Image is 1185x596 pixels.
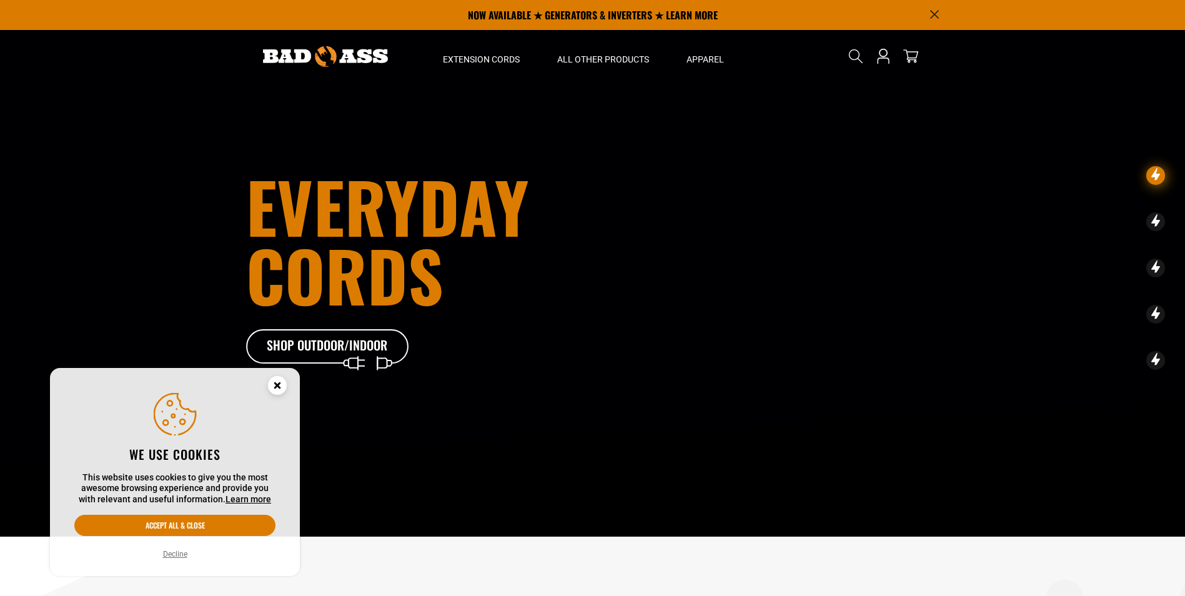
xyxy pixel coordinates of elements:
[159,548,191,560] button: Decline
[74,472,275,505] p: This website uses cookies to give you the most awesome browsing experience and provide you with r...
[246,329,409,364] a: Shop Outdoor/Indoor
[846,46,866,66] summary: Search
[443,54,520,65] span: Extension Cords
[50,368,300,577] aside: Cookie Consent
[74,446,275,462] h2: We use cookies
[557,54,649,65] span: All Other Products
[263,46,388,67] img: Bad Ass Extension Cords
[74,515,275,536] button: Accept all & close
[538,30,668,82] summary: All Other Products
[668,30,743,82] summary: Apparel
[424,30,538,82] summary: Extension Cords
[246,172,662,309] h1: Everyday cords
[687,54,724,65] span: Apparel
[226,494,271,504] a: Learn more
